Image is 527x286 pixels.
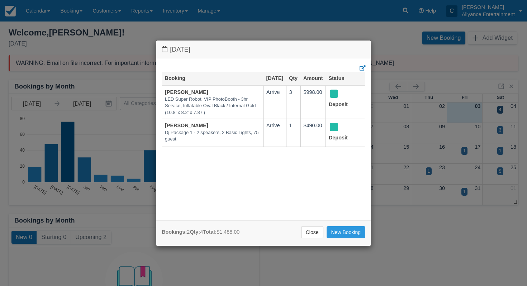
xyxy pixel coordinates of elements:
[329,122,356,144] div: Deposit
[162,46,365,53] h4: [DATE]
[289,75,298,81] a: Qty
[165,129,260,143] em: Dj Package 1 - 2 speakers, 2 Basic Lights, 75 guest
[165,123,208,128] a: [PERSON_NAME]
[286,119,300,147] td: 1
[327,226,366,238] a: New Booking
[266,75,283,81] a: [DATE]
[162,228,239,236] div: 2 4 $1,488.00
[165,96,260,116] em: LED Super Robot, VIP PhotoBooth - 3hr Service, Inflatable Oval Black / Internal Gold - (10.8’ x 8...
[162,229,187,235] strong: Bookings:
[263,119,286,147] td: Arrive
[286,85,300,119] td: 3
[300,119,326,147] td: $490.00
[301,226,323,238] a: Close
[190,229,200,235] strong: Qty:
[328,75,344,81] a: Status
[303,75,323,81] a: Amount
[203,229,217,235] strong: Total:
[263,85,286,119] td: Arrive
[300,85,326,119] td: $998.00
[165,89,208,95] a: [PERSON_NAME]
[165,75,186,81] a: Booking
[329,89,356,110] div: Deposit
